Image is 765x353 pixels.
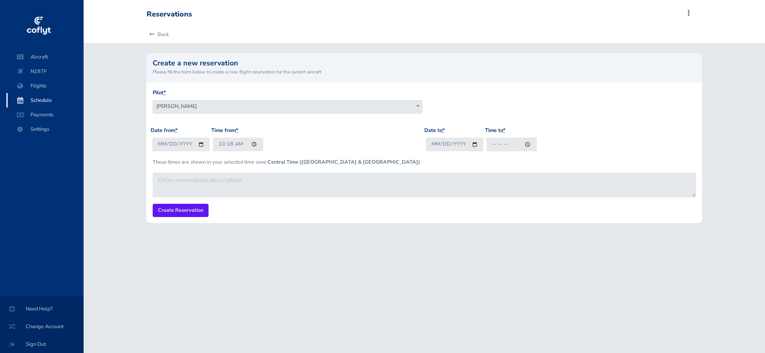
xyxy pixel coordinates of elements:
[14,122,76,136] span: Settings
[14,93,76,108] span: Schedule
[153,158,695,166] p: These times are shown in your selected time zone:
[503,127,505,134] abbr: required
[25,14,52,38] img: coflyt logo
[10,337,74,351] span: Sign Out
[14,50,76,64] span: Aircraft
[153,89,166,97] label: Pilot
[151,126,178,135] label: Date from
[268,158,420,166] b: Central Time ([GEOGRAPHIC_DATA] & [GEOGRAPHIC_DATA])
[236,127,238,134] abbr: required
[147,26,169,43] a: Back
[485,126,505,135] label: Time to
[10,319,74,334] span: Change Account
[153,59,695,67] h2: Create a new reservation
[442,127,445,134] abbr: required
[153,101,422,112] span: Dennis Standish
[211,126,238,135] label: Time from
[14,108,76,122] span: Payments
[175,127,178,134] abbr: required
[10,302,74,316] span: Need Help?
[164,89,166,96] abbr: required
[14,79,76,93] span: Flights
[424,126,445,135] label: Date to
[147,10,192,19] div: Reservations
[153,68,695,75] small: Please fill the form below to create a new flight reservation for the current aircraft
[14,64,76,79] span: N197F
[153,100,422,114] span: Dennis Standish
[153,204,209,217] input: Create Reservation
